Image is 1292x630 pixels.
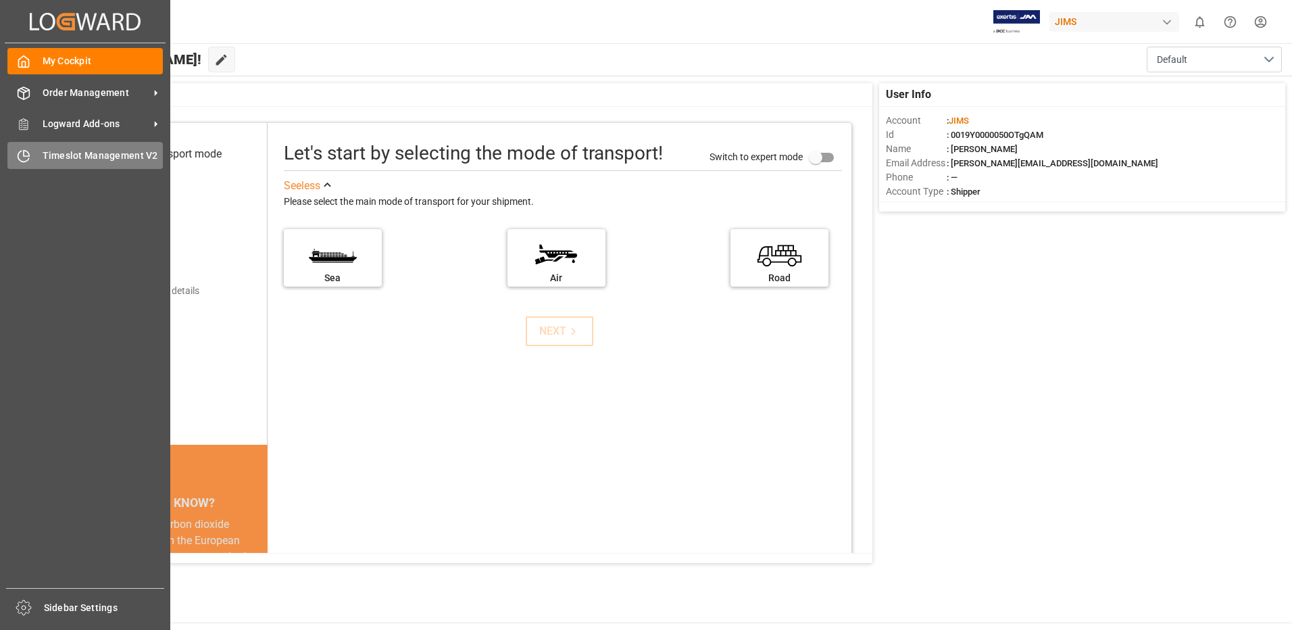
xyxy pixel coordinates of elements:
[886,114,947,128] span: Account
[1185,7,1215,37] button: show 0 new notifications
[44,601,165,615] span: Sidebar Settings
[886,185,947,199] span: Account Type
[737,271,822,285] div: Road
[249,516,268,598] button: next slide / item
[886,156,947,170] span: Email Address
[43,86,149,100] span: Order Management
[947,116,969,126] span: :
[115,284,199,298] div: Add shipping details
[1147,47,1282,72] button: open menu
[284,194,842,210] div: Please select the main mode of transport for your shipment.
[43,149,164,163] span: Timeslot Management V2
[291,271,375,285] div: Sea
[7,142,163,168] a: Timeslot Management V2
[947,187,980,197] span: : Shipper
[284,178,320,194] div: See less
[886,170,947,185] span: Phone
[949,116,969,126] span: JIMS
[947,144,1018,154] span: : [PERSON_NAME]
[7,48,163,74] a: My Cockpit
[1157,53,1187,67] span: Default
[539,323,580,339] div: NEXT
[56,47,201,72] span: Hello [PERSON_NAME]!
[284,139,663,168] div: Let's start by selecting the mode of transport!
[43,54,164,68] span: My Cockpit
[886,128,947,142] span: Id
[1049,12,1179,32] div: JIMS
[947,172,958,183] span: : —
[886,87,931,103] span: User Info
[947,130,1043,140] span: : 0019Y0000050OTgQAM
[886,142,947,156] span: Name
[947,158,1158,168] span: : [PERSON_NAME][EMAIL_ADDRESS][DOMAIN_NAME]
[993,10,1040,34] img: Exertis%20JAM%20-%20Email%20Logo.jpg_1722504956.jpg
[1215,7,1245,37] button: Help Center
[43,117,149,131] span: Logward Add-ons
[1049,9,1185,34] button: JIMS
[710,151,803,162] span: Switch to expert mode
[526,316,593,346] button: NEXT
[514,271,599,285] div: Air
